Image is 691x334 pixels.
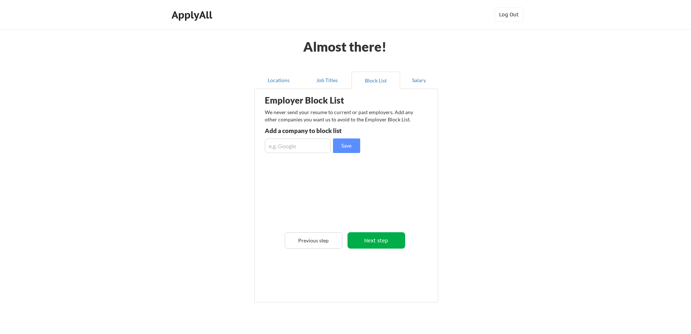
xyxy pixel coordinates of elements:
input: e.g. Google [265,138,331,153]
button: Locations [254,72,303,89]
button: Previous step [285,232,342,249]
div: We never send your resume to current or past employers. Add any other companies you want us to av... [265,109,418,123]
button: Salary [400,72,438,89]
div: Almost there! [295,40,396,53]
div: Add a company to block list [265,128,371,134]
div: Employer Block List [265,96,379,105]
button: Block List [351,72,400,89]
button: Job Titles [303,72,351,89]
button: Save [333,138,360,153]
button: Next step [347,232,405,249]
button: Log Out [494,7,523,22]
div: ApplyAll [172,9,214,21]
